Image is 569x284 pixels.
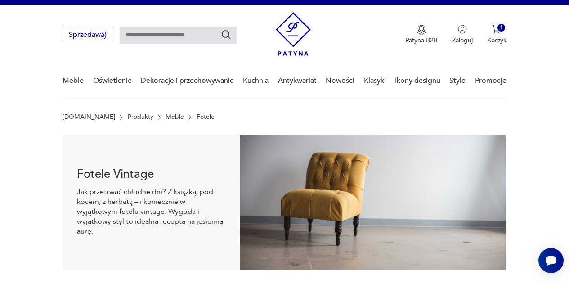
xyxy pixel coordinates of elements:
a: Klasyki [364,63,386,98]
p: Koszyk [487,36,506,45]
a: Oświetlenie [93,63,132,98]
p: Patyna B2B [405,36,438,45]
div: 1 [497,24,505,32]
a: Kuchnia [243,63,269,98]
a: Promocje [475,63,506,98]
button: Szukaj [221,29,232,40]
a: Meble [63,63,84,98]
a: Dekoracje i przechowywanie [141,63,234,98]
iframe: Smartsupp widget button [538,248,564,273]
a: Nowości [326,63,354,98]
button: Sprzedawaj [63,27,112,43]
h1: Fotele Vintage [77,169,226,180]
button: 1Koszyk [487,25,506,45]
a: Meble [166,113,184,121]
img: 9275102764de9360b0b1aa4293741aa9.jpg [240,135,506,270]
a: Ikona medaluPatyna B2B [405,25,438,45]
a: Ikony designu [395,63,440,98]
a: Sprzedawaj [63,32,112,39]
button: Patyna B2B [405,25,438,45]
a: Style [449,63,466,98]
button: Zaloguj [452,25,473,45]
img: Ikona koszyka [492,25,501,34]
img: Patyna - sklep z meblami i dekoracjami vintage [276,12,311,56]
img: Ikona medalu [417,25,426,35]
p: Fotele [197,113,215,121]
a: [DOMAIN_NAME] [63,113,115,121]
a: Antykwariat [278,63,317,98]
img: Ikonka użytkownika [458,25,467,34]
p: Zaloguj [452,36,473,45]
a: Produkty [128,113,153,121]
p: Jak przetrwać chłodne dni? Z książką, pod kocem, z herbatą – i koniecznie w wyjątkowym fotelu vin... [77,187,226,236]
